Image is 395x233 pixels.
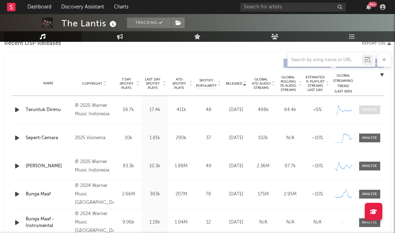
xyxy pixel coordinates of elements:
[117,135,140,142] div: 10k
[196,135,221,142] div: 37
[368,2,377,7] div: 99 +
[306,219,329,226] div: N/A
[117,163,140,170] div: 83.3k
[306,135,329,142] div: ~ 10 %
[127,18,171,28] button: Tracking
[117,219,140,226] div: 9.06k
[226,82,242,86] span: Released
[144,77,162,90] span: Last Day Spotify Plays
[75,158,113,175] div: © 2025 Warner Music Indonesia
[4,39,61,48] span: Recent DSP Releases
[75,102,113,118] div: © 2025 Warner Music Indonesia
[224,191,248,198] div: [DATE]
[117,106,140,114] div: 59.7k
[251,163,275,170] div: 2.36M
[196,106,221,114] div: 48
[196,219,221,226] div: 12
[279,75,298,92] span: Global Rolling 7D Audio Streams
[170,219,193,226] div: 1.04M
[251,135,275,142] div: 102k
[75,134,113,142] div: 2025 Visinema
[144,219,166,226] div: 1.19k
[144,191,166,198] div: 393k
[82,82,102,86] span: Copyright
[224,106,248,114] div: [DATE]
[251,191,275,198] div: 175M
[362,41,391,46] button: Export CSV
[117,191,140,198] div: 2.66M
[288,57,362,63] input: Search by song name or URL
[75,182,113,207] div: © 2024 Warner Music [GEOGRAPHIC_DATA]
[26,81,72,86] div: Name
[144,163,166,170] div: 10.3k
[196,191,221,198] div: 78
[279,106,302,114] div: 64.4k
[26,191,72,198] a: Bunga Maaf
[170,77,189,90] span: ATD Spotify Plays
[170,191,193,198] div: 207M
[279,219,302,226] div: N/A
[251,219,275,226] div: N/A
[279,135,302,142] div: N/A
[170,135,193,142] div: 290k
[170,163,193,170] div: 1.88M
[251,106,275,114] div: 498k
[366,4,371,10] button: 99+
[306,106,329,114] div: <5%
[144,135,166,142] div: 1.81k
[279,191,302,198] div: 2.95M
[240,3,346,12] input: Search for artists
[26,106,72,114] a: Teruntuk Dirimu
[251,77,271,90] span: Global ATD Audio Streams
[62,18,118,29] div: The Lantis
[306,163,329,170] div: ~ 10 %
[196,78,217,89] span: Spotify Popularity
[144,106,166,114] div: 17.4k
[224,135,248,142] div: [DATE]
[306,191,329,198] div: ~ 10 %
[196,163,221,170] div: 49
[117,77,136,90] span: 7 Day Spotify Plays
[224,219,248,226] div: [DATE]
[333,73,354,94] div: Global Streaming Trend (Last 60D)
[170,106,193,114] div: 411k
[224,163,248,170] div: [DATE]
[26,135,72,142] a: Seperti Cemara
[306,75,325,92] span: Estimated % Playlist Streams Last Day
[26,216,72,229] a: Bunga Maaf - Instrumental
[279,163,302,170] div: 97.7k
[26,163,72,170] a: [PERSON_NAME]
